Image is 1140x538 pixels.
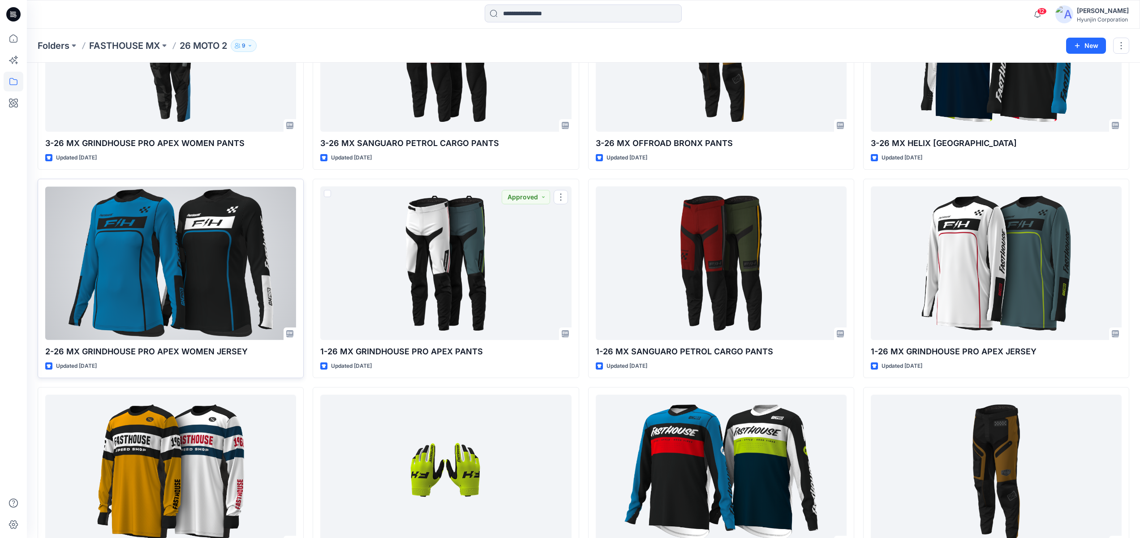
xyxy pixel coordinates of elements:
p: 2-26 MX GRINDHOUSE PRO APEX WOMEN JERSEY [45,345,296,358]
img: avatar [1055,5,1073,23]
p: Updated [DATE] [331,153,372,163]
button: New [1066,38,1106,54]
p: 26 MOTO 2 [180,39,227,52]
p: 3-26 MX SANGUARO PETROL CARGO PANTS [320,137,571,150]
p: Updated [DATE] [607,153,647,163]
p: Updated [DATE] [882,362,922,371]
p: Updated [DATE] [882,153,922,163]
a: 1-26 MX SANGUARO PETROL CARGO PANTS [596,186,847,340]
p: 1-26 MX GRINDHOUSE PRO APEX PANTS [320,345,571,358]
a: Folders [38,39,69,52]
div: Hyunjin Corporation [1077,16,1129,23]
span: 12 [1037,8,1047,15]
button: 9 [231,39,257,52]
p: 1-26 MX SANGUARO PETROL CARGO PANTS [596,345,847,358]
div: [PERSON_NAME] [1077,5,1129,16]
p: 3-26 MX GRINDHOUSE PRO APEX WOMEN PANTS [45,137,296,150]
p: 3-26 MX HELIX [GEOGRAPHIC_DATA] [871,137,1122,150]
p: 3-26 MX OFFROAD BRONX PANTS [596,137,847,150]
p: Updated [DATE] [607,362,647,371]
p: 1-26 MX GRINDHOUSE PRO APEX JERSEY [871,345,1122,358]
a: FASTHOUSE MX [89,39,160,52]
p: Updated [DATE] [56,153,97,163]
p: Updated [DATE] [331,362,372,371]
a: 1-26 MX GRINDHOUSE PRO APEX JERSEY [871,186,1122,340]
p: 9 [242,41,245,51]
a: 1-26 MX GRINDHOUSE PRO APEX PANTS [320,186,571,340]
a: 2-26 MX GRINDHOUSE PRO APEX WOMEN JERSEY [45,186,296,340]
p: Updated [DATE] [56,362,97,371]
